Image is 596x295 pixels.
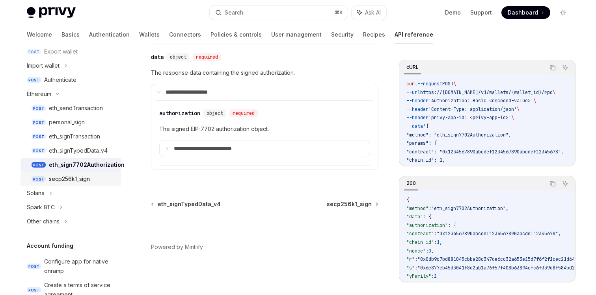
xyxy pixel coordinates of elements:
a: Wallets [139,25,160,44]
span: "chain_id" [406,239,434,245]
a: Basics [61,25,80,44]
span: 1 [434,273,437,279]
a: POSTeth_signTypedData_v4 [20,144,121,158]
div: authorization [159,109,200,117]
a: Welcome [27,25,52,44]
a: POSTeth_sign7702Authorization [20,158,121,172]
span: : { [423,214,431,220]
a: Recipes [363,25,385,44]
h5: Account funding [27,241,73,251]
span: --data [406,123,423,129]
span: eth_signTypedData_v4 [158,200,221,208]
div: eth_signTransaction [49,132,100,141]
span: --request [417,81,442,87]
span: "chain_id": 1, [406,157,445,163]
a: Demo [445,9,461,17]
span: , [431,247,434,254]
button: Search...⌘K [210,6,348,20]
span: "contract": "0x1234567890abcdef1234567890abcdef12345678", [406,148,564,155]
a: POSTeth_signTransaction [20,129,121,144]
span: : [415,256,417,262]
span: \ [511,114,514,121]
span: --header [406,114,428,121]
a: API reference [395,25,433,44]
span: \ [453,81,456,87]
a: POSTpersonal_sign [20,115,121,129]
span: \ [517,106,520,112]
span: { [406,197,409,203]
span: '{ [423,123,428,129]
span: : [434,239,437,245]
div: Import wallet [27,61,60,70]
div: Configure app for native onramp [44,257,117,276]
span: \ [553,89,555,95]
div: Solana [27,188,45,198]
span: Dashboard [508,9,538,17]
a: Policies & controls [210,25,262,44]
a: Powered by Mintlify [151,243,203,251]
a: POSTAuthenticate [20,73,121,87]
span: The response data containing the signed authorization. [151,68,378,77]
a: Support [470,9,492,17]
button: Ask AI [560,179,570,189]
span: curl [406,81,417,87]
span: "params": { [406,140,437,146]
span: : [434,230,437,237]
span: object [207,110,223,116]
span: The signed EIP-7702 authorization object. [159,124,370,134]
a: POSTConfigure app for native onramp [20,254,121,278]
span: POST [442,81,453,87]
span: 'Authorization: Basic <encoded-value>' [428,98,533,104]
span: --url [406,89,420,95]
div: cURL [404,63,421,72]
button: Copy the contents from the code block [548,179,558,189]
span: Ask AI [365,9,381,17]
button: Ask AI [560,63,570,73]
span: "authorization" [406,222,448,228]
div: Ethereum [27,89,51,99]
span: POST [32,105,46,111]
span: "nonce" [406,247,426,254]
div: Other chains [27,217,60,226]
span: POST [32,134,46,140]
span: --header [406,98,428,104]
span: POST [32,162,46,168]
span: ⌘ K [335,9,343,16]
a: Dashboard [501,6,550,19]
span: "s" [406,264,415,271]
div: required [193,53,221,61]
a: Connectors [169,25,201,44]
span: https://[DOMAIN_NAME]/v1/wallets/{wallet_id}/rpc [420,89,553,95]
a: secp256k1_sign [327,200,378,208]
div: Search... [225,8,247,17]
span: : [415,264,417,271]
span: : [428,205,431,211]
span: secp256k1_sign [327,200,372,208]
span: POST [32,148,46,154]
span: "method": "eth_sign7702Authorization", [406,131,511,138]
span: , [440,239,442,245]
div: eth_sign7702Authorization [49,160,125,170]
span: object [170,54,186,60]
a: Security [331,25,354,44]
span: 'Content-Type: application/json' [428,106,517,112]
a: eth_signTypedData_v4 [152,200,221,208]
span: "0x1234567890abcdef1234567890abcdef12345678" [437,230,558,237]
button: Copy the contents from the code block [548,63,558,73]
a: User management [271,25,322,44]
span: \ [533,98,536,104]
span: POST [32,176,46,182]
span: "contract" [406,230,434,237]
div: Spark BTC [27,203,55,212]
span: 0 [428,247,431,254]
div: personal_sign [49,118,85,127]
span: : [431,273,434,279]
a: Authentication [89,25,130,44]
div: secp256k1_sign [49,174,90,184]
span: "method" [406,205,428,211]
span: "r" [406,256,415,262]
a: POSTsecp256k1_sign [20,172,121,186]
a: POSTeth_sendTransaction [20,101,121,115]
span: POST [32,120,46,125]
div: eth_sendTransaction [49,103,103,113]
